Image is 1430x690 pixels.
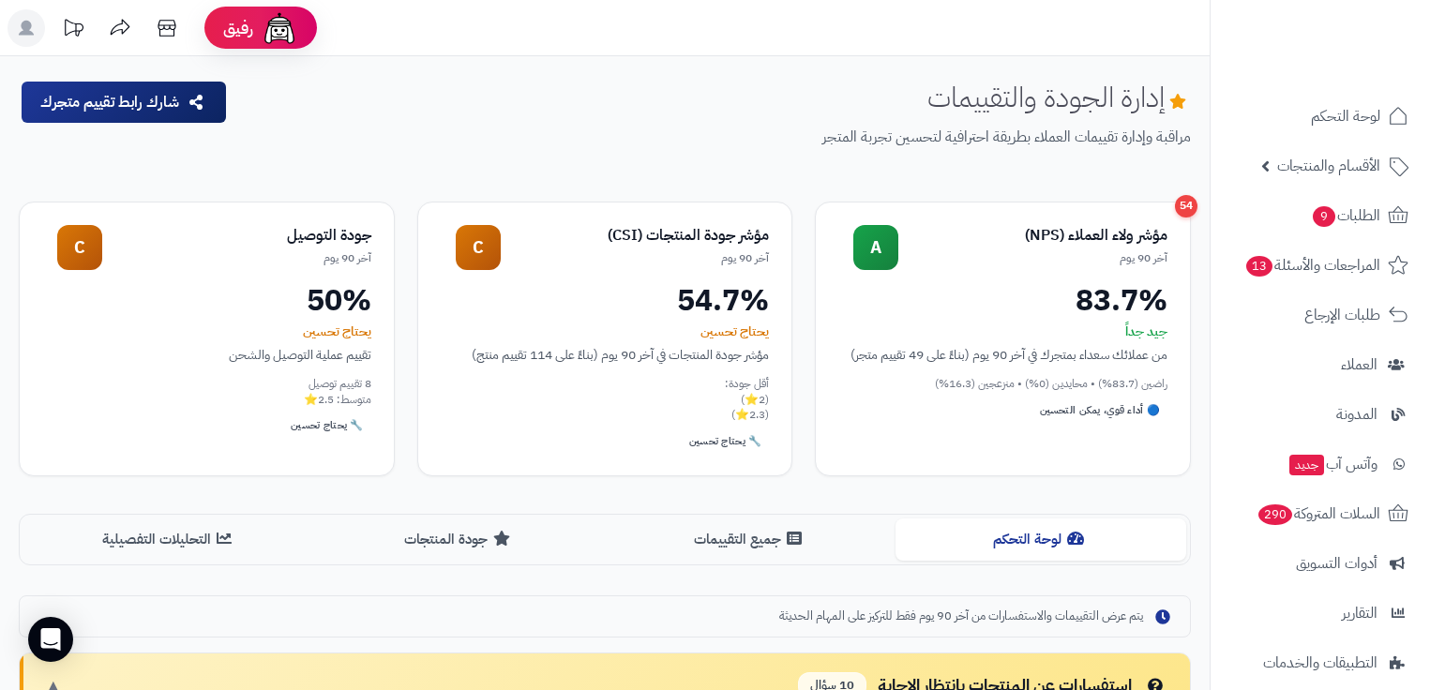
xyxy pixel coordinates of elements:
[898,225,1167,247] div: مؤشر ولاء العملاء (NPS)
[1222,392,1419,437] a: المدونة
[1311,202,1380,229] span: الطلبات
[456,225,501,270] div: C
[838,322,1167,341] div: جيد جداً
[23,518,314,561] button: التحليلات التفصيلية
[441,345,770,365] div: مؤشر جودة المنتجات في آخر 90 يوم (بناءً على 114 تقييم منتج)
[838,345,1167,365] div: من عملائك سعداء بمتجرك في آخر 90 يوم (بناءً على 49 تقييم متجر)
[1277,153,1380,179] span: الأقسام والمنتجات
[1289,455,1324,475] span: جديد
[1222,640,1419,685] a: التطبيقات والخدمات
[441,322,770,341] div: يحتاج تحسين
[1032,399,1167,422] div: 🔵 أداء قوي، يمكن التحسين
[1244,252,1380,278] span: المراجعات والأسئلة
[501,225,770,247] div: مؤشر جودة المنتجات (CSI)
[28,617,73,662] div: Open Intercom Messenger
[1311,103,1380,129] span: لوحة التحكم
[838,376,1167,392] div: راضين (83.7%) • محايدين (0%) • منزعجين (16.3%)
[261,9,298,47] img: ai-face.png
[1222,491,1419,536] a: السلات المتروكة290
[779,607,1143,625] span: يتم عرض التقييمات والاستفسارات من آخر 90 يوم فقط للتركيز على المهام الحديثة
[1258,504,1292,525] span: 290
[1222,193,1419,238] a: الطلبات9
[1342,600,1377,626] span: التقارير
[927,82,1191,112] h1: إدارة الجودة والتقييمات
[1222,292,1419,337] a: طلبات الإرجاع
[1222,342,1419,387] a: العملاء
[1304,302,1380,328] span: طلبات الإرجاع
[1296,550,1377,577] span: أدوات التسويق
[42,345,371,365] div: تقييم عملية التوصيل والشحن
[898,250,1167,266] div: آخر 90 يوم
[22,82,226,123] button: شارك رابط تقييم متجرك
[1287,451,1377,477] span: وآتس آب
[102,225,371,247] div: جودة التوصيل
[1341,352,1377,378] span: العملاء
[853,225,898,270] div: A
[1263,650,1377,676] span: التطبيقات والخدمات
[1257,501,1380,527] span: السلات المتروكة
[1222,243,1419,288] a: المراجعات والأسئلة13
[1246,256,1272,277] span: 13
[243,127,1191,148] p: مراقبة وإدارة تقييمات العملاء بطريقة احترافية لتحسين تجربة المتجر
[1222,591,1419,636] a: التقارير
[1222,442,1419,487] a: وآتس آبجديد
[42,376,371,408] div: 8 تقييم توصيل متوسط: 2.5⭐
[501,250,770,266] div: آخر 90 يوم
[1222,541,1419,586] a: أدوات التسويق
[441,376,770,423] div: أقل جودة: (2⭐) (2.3⭐)
[896,518,1186,561] button: لوحة التحكم
[42,322,371,341] div: يحتاج تحسين
[102,250,371,266] div: آخر 90 يوم
[42,285,371,315] div: 50%
[682,430,769,453] div: 🔧 يحتاج تحسين
[283,414,370,437] div: 🔧 يحتاج تحسين
[1222,94,1419,139] a: لوحة التحكم
[1336,401,1377,427] span: المدونة
[1175,195,1197,217] div: 54
[1313,206,1335,227] span: 9
[223,17,253,39] span: رفيق
[838,285,1167,315] div: 83.7%
[441,285,770,315] div: 54.7%
[57,225,102,270] div: C
[314,518,605,561] button: جودة المنتجات
[605,518,896,561] button: جميع التقييمات
[50,9,97,52] a: تحديثات المنصة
